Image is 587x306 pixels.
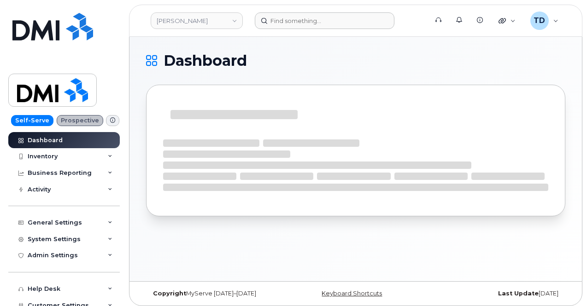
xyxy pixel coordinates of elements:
div: MyServe [DATE]–[DATE] [146,290,286,297]
span: Dashboard [164,54,247,68]
div: [DATE] [426,290,565,297]
strong: Copyright [153,290,186,297]
a: Keyboard Shortcuts [322,290,382,297]
strong: Last Update [498,290,539,297]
